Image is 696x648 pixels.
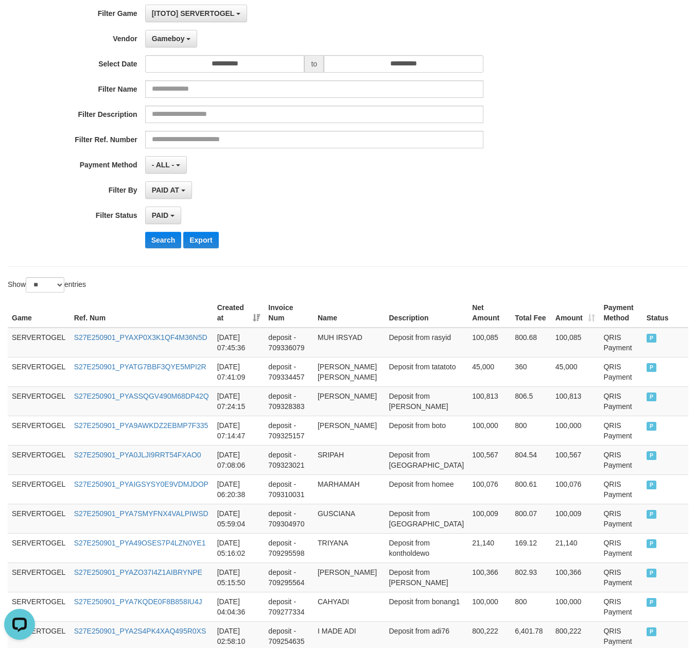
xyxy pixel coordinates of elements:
[599,592,642,621] td: QRIS Payment
[314,474,385,504] td: MARHAMAH
[599,562,642,592] td: QRIS Payment
[264,416,314,445] td: deposit - 709325157
[599,533,642,562] td: QRIS Payment
[264,474,314,504] td: deposit - 709310031
[145,156,187,174] button: - ALL -
[599,416,642,445] td: QRIS Payment
[511,416,551,445] td: 800
[511,328,551,357] td: 800.68
[385,416,468,445] td: Deposit from boto
[145,207,181,224] button: PAID
[74,598,202,606] a: S27E250901_PYA7KQDE0F8B858IU4J
[145,232,182,248] button: Search
[314,592,385,621] td: CAHYADI
[314,562,385,592] td: [PERSON_NAME]
[511,504,551,533] td: 800.07
[468,328,511,357] td: 100,085
[551,592,600,621] td: 100,000
[647,569,657,577] span: PAID
[385,533,468,562] td: Deposit from kontholdewo
[599,328,642,357] td: QRIS Payment
[8,357,70,386] td: SERVERTOGEL
[385,298,468,328] th: Description
[8,298,70,328] th: Game
[314,298,385,328] th: Name
[74,627,206,635] a: S27E250901_PYA2S4PK4XAQ495R0XS
[213,504,265,533] td: [DATE] 05:59:04
[468,298,511,328] th: Net Amount
[264,562,314,592] td: deposit - 709295564
[213,592,265,621] td: [DATE] 04:04:36
[511,298,551,328] th: Total Fee
[647,598,657,607] span: PAID
[70,298,213,328] th: Ref. Num
[385,445,468,474] td: Deposit from [GEOGRAPHIC_DATA]
[314,357,385,386] td: [PERSON_NAME] [PERSON_NAME]
[8,445,70,474] td: SERVERTOGEL
[599,445,642,474] td: QRIS Payment
[468,445,511,474] td: 100,567
[213,298,265,328] th: Created at: activate to sort column ascending
[468,533,511,562] td: 21,140
[599,474,642,504] td: QRIS Payment
[8,386,70,416] td: SERVERTOGEL
[304,55,324,73] span: to
[264,533,314,562] td: deposit - 709295598
[551,357,600,386] td: 45,000
[145,181,192,199] button: PAID AT
[647,627,657,636] span: PAID
[213,416,265,445] td: [DATE] 07:14:47
[264,298,314,328] th: Invoice Num
[468,474,511,504] td: 100,076
[647,422,657,431] span: PAID
[152,161,175,169] span: - ALL -
[74,480,208,488] a: S27E250901_PYAIGSYSY0E9VDMJDOP
[551,474,600,504] td: 100,076
[264,445,314,474] td: deposit - 709323021
[385,504,468,533] td: Deposit from [GEOGRAPHIC_DATA]
[213,357,265,386] td: [DATE] 07:41:09
[314,416,385,445] td: [PERSON_NAME]
[213,445,265,474] td: [DATE] 07:08:06
[314,386,385,416] td: [PERSON_NAME]
[511,386,551,416] td: 806.5
[599,386,642,416] td: QRIS Payment
[213,533,265,562] td: [DATE] 05:16:02
[74,509,208,518] a: S27E250901_PYA7SMYFNX4VALPIWSD
[8,592,70,621] td: SERVERTOGEL
[385,386,468,416] td: Deposit from [PERSON_NAME]
[8,562,70,592] td: SERVERTOGEL
[152,35,185,43] span: Gameboy
[599,298,642,328] th: Payment Method
[511,533,551,562] td: 169.12
[152,9,235,18] span: [ITOTO] SERVERTOGEL
[511,445,551,474] td: 804.54
[551,562,600,592] td: 100,366
[213,474,265,504] td: [DATE] 06:20:38
[647,334,657,343] span: PAID
[183,232,218,248] button: Export
[8,474,70,504] td: SERVERTOGEL
[8,416,70,445] td: SERVERTOGEL
[145,30,198,47] button: Gameboy
[314,445,385,474] td: SRIPAH
[551,328,600,357] td: 100,085
[647,393,657,401] span: PAID
[551,416,600,445] td: 100,000
[74,421,208,430] a: S27E250901_PYA9AWKDZ2EBMP7F335
[152,186,179,194] span: PAID AT
[314,533,385,562] td: TRIYANA
[647,510,657,519] span: PAID
[74,568,202,576] a: S27E250901_PYAZO37I4Z1AIBRYNPE
[264,386,314,416] td: deposit - 709328383
[385,562,468,592] td: Deposit from [PERSON_NAME]
[264,592,314,621] td: deposit - 709277334
[642,298,688,328] th: Status
[551,504,600,533] td: 100,009
[551,533,600,562] td: 21,140
[511,474,551,504] td: 800.61
[468,416,511,445] td: 100,000
[8,533,70,562] td: SERVERTOGEL
[647,451,657,460] span: PAID
[74,539,206,547] a: S27E250901_PYA49OSES7P4LZN0YE1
